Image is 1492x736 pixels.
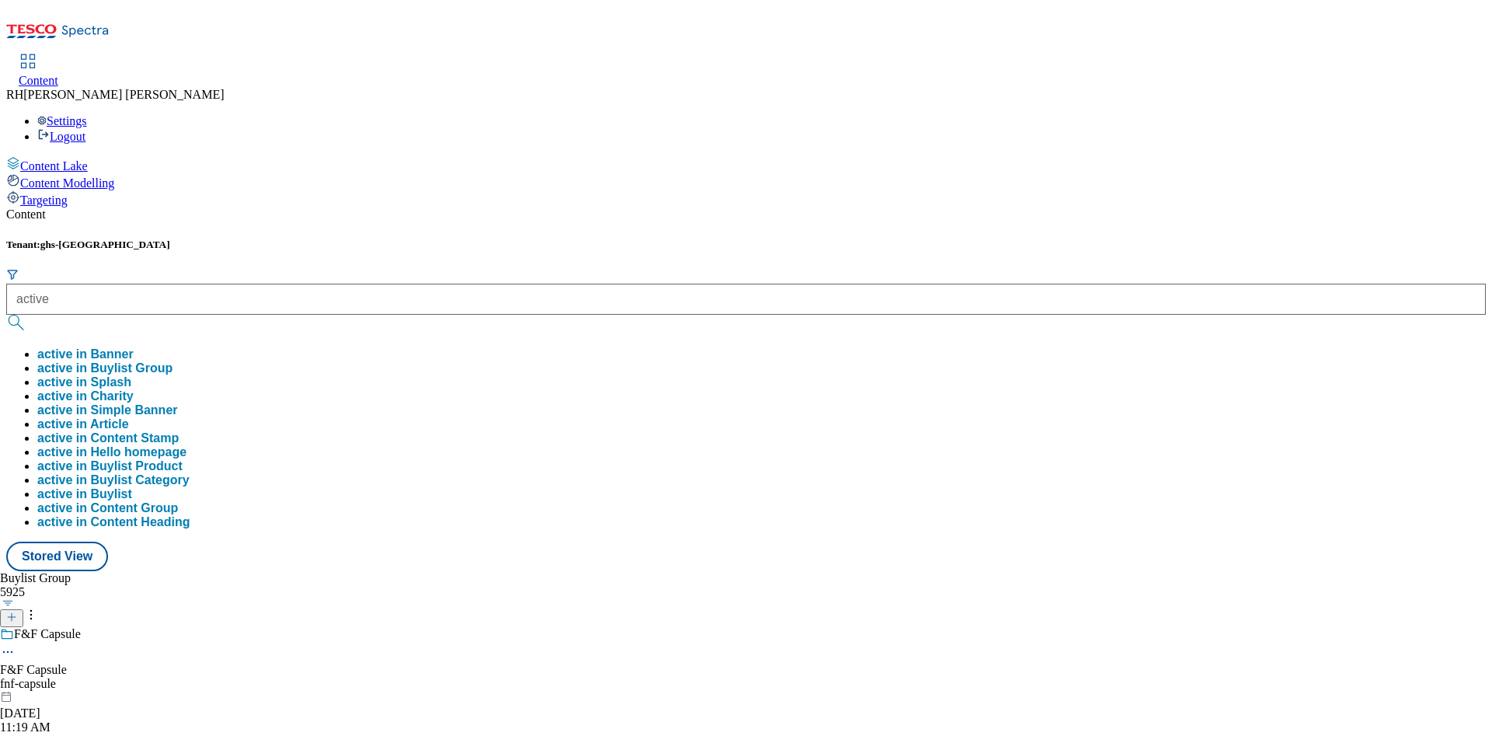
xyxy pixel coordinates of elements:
button: active in Buylist [37,487,132,501]
button: active in Charity [37,389,134,403]
button: Stored View [6,542,108,571]
button: active in Simple Banner [37,403,178,417]
button: active in Buylist Product [37,459,183,473]
a: Content Modelling [6,173,1486,190]
button: active in Hello homepage [37,445,186,459]
div: active in [37,417,129,431]
span: Article [90,417,129,431]
a: Content Lake [6,156,1486,173]
h5: Tenant: [6,239,1486,251]
span: [PERSON_NAME] [PERSON_NAME] [23,88,224,101]
span: Buylist Category [90,473,189,487]
span: Content Modelling [20,176,114,190]
span: Content Lake [20,159,88,173]
button: active in Splash [37,375,131,389]
a: Targeting [6,190,1486,208]
svg: Search Filters [6,268,19,281]
button: active in Content Stamp [37,431,179,445]
input: Search [6,284,1486,315]
div: active in [37,459,183,473]
span: Charity [90,389,133,403]
span: Content [19,74,58,87]
button: active in Buylist Category [37,473,190,487]
div: active in [37,473,190,487]
button: active in Buylist Group [37,361,173,375]
a: Content [19,55,58,88]
div: Content [6,208,1486,221]
button: active in Article [37,417,129,431]
span: RH [6,88,23,101]
div: active in [37,389,134,403]
a: Logout [37,130,85,143]
span: Buylist Product [90,459,182,473]
button: active in Content Group [37,501,178,515]
span: Targeting [20,194,68,207]
a: Settings [37,114,87,127]
span: ghs-[GEOGRAPHIC_DATA] [40,239,170,250]
span: Buylist [90,487,131,501]
button: active in Banner [37,347,134,361]
button: active in Content Heading [37,515,190,529]
div: F&F Capsule [14,627,81,641]
div: active in [37,487,132,501]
